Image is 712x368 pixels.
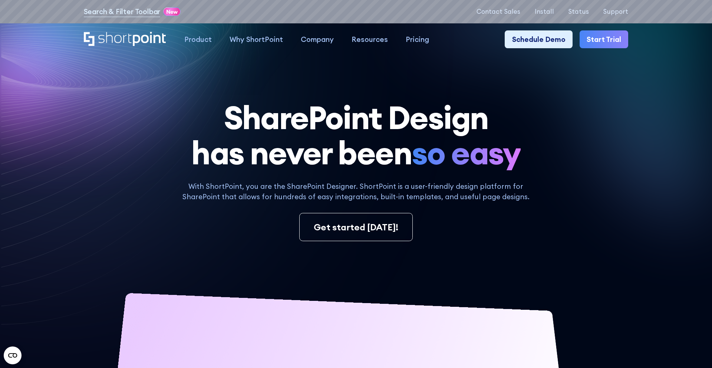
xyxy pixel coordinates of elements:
[412,135,521,170] span: so easy
[352,34,388,45] div: Resources
[578,282,712,368] iframe: Chat Widget
[230,34,283,45] div: Why ShortPoint
[580,30,628,48] a: Start Trial
[221,30,292,48] a: Why ShortPoint
[176,181,536,203] p: With ShortPoint, you are the SharePoint Designer. ShortPoint is a user-friendly design platform f...
[299,213,413,241] a: Get started [DATE]!
[292,30,343,48] a: Company
[343,30,397,48] a: Resources
[84,100,629,170] h1: SharePoint Design has never been
[397,30,438,48] a: Pricing
[84,6,161,17] a: Search & Filter Toolbar
[84,32,167,47] a: Home
[477,8,520,15] a: Contact Sales
[314,220,398,234] div: Get started [DATE]!
[568,8,589,15] a: Status
[184,34,212,45] div: Product
[4,346,22,364] button: Open CMP widget
[535,8,554,15] a: Install
[603,8,628,15] a: Support
[505,30,572,48] a: Schedule Demo
[406,34,429,45] div: Pricing
[175,30,221,48] a: Product
[301,34,334,45] div: Company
